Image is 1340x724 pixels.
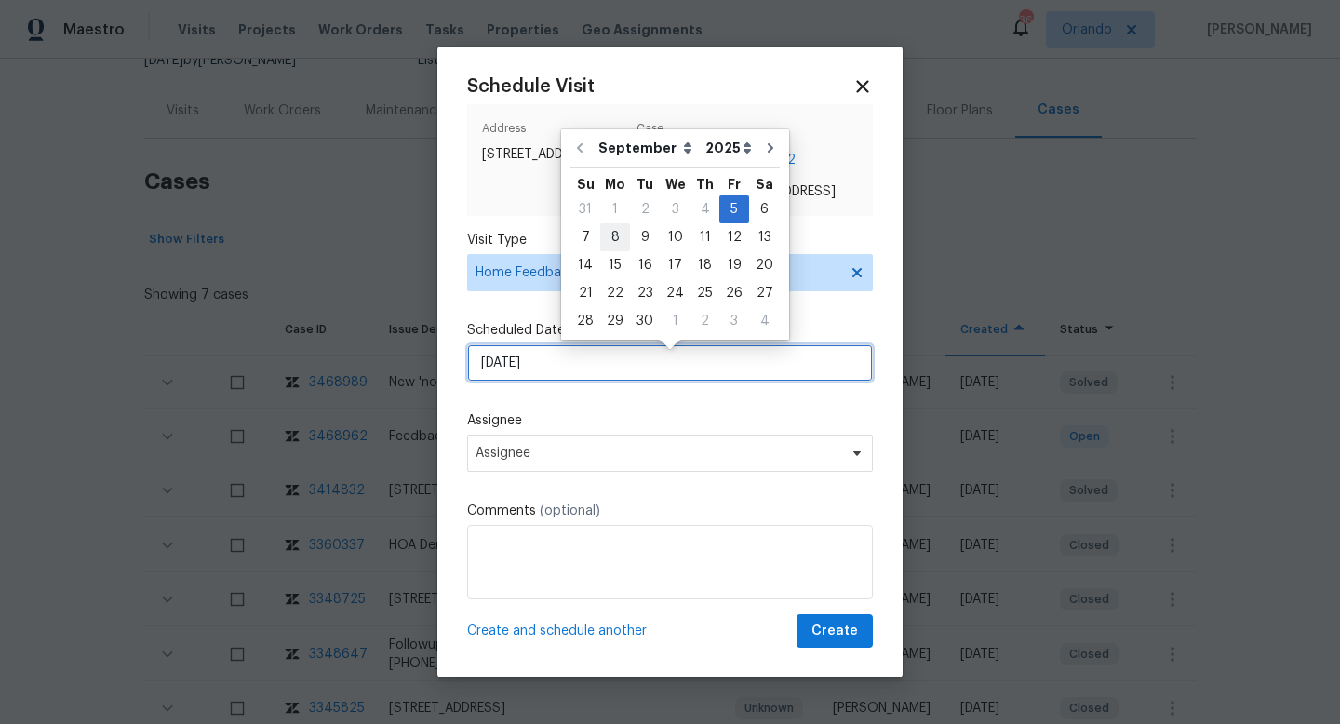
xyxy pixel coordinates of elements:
[630,279,660,307] div: Tue Sep 23 2025
[749,308,780,334] div: 4
[756,178,773,191] abbr: Saturday
[482,119,629,145] span: Address
[797,614,873,649] button: Create
[570,251,600,279] div: Sun Sep 14 2025
[600,195,630,223] div: Mon Sep 01 2025
[690,196,719,222] div: 4
[749,252,780,278] div: 20
[719,307,749,335] div: Fri Oct 03 2025
[570,195,600,223] div: Sun Aug 31 2025
[600,224,630,250] div: 8
[570,223,600,251] div: Sun Sep 07 2025
[600,196,630,222] div: 1
[467,622,647,640] span: Create and schedule another
[467,411,873,430] label: Assignee
[630,196,660,222] div: 2
[600,251,630,279] div: Mon Sep 15 2025
[630,251,660,279] div: Tue Sep 16 2025
[630,308,660,334] div: 30
[719,280,749,306] div: 26
[660,279,690,307] div: Wed Sep 24 2025
[594,134,701,162] select: Month
[467,344,873,382] input: M/D/YYYY
[719,224,749,250] div: 12
[570,280,600,306] div: 21
[570,252,600,278] div: 14
[690,251,719,279] div: Thu Sep 18 2025
[690,195,719,223] div: Thu Sep 04 2025
[749,251,780,279] div: Sat Sep 20 2025
[600,252,630,278] div: 15
[600,307,630,335] div: Mon Sep 29 2025
[600,280,630,306] div: 22
[467,502,873,520] label: Comments
[660,195,690,223] div: Wed Sep 03 2025
[690,279,719,307] div: Thu Sep 25 2025
[749,307,780,335] div: Sat Oct 04 2025
[852,76,873,97] span: Close
[728,178,741,191] abbr: Friday
[690,308,719,334] div: 2
[811,620,858,643] span: Create
[749,279,780,307] div: Sat Sep 27 2025
[630,223,660,251] div: Tue Sep 09 2025
[570,307,600,335] div: Sun Sep 28 2025
[690,307,719,335] div: Thu Oct 02 2025
[570,196,600,222] div: 31
[660,308,690,334] div: 1
[690,252,719,278] div: 18
[665,178,686,191] abbr: Wednesday
[605,178,625,191] abbr: Monday
[630,307,660,335] div: Tue Sep 30 2025
[570,308,600,334] div: 28
[636,178,653,191] abbr: Tuesday
[630,195,660,223] div: Tue Sep 02 2025
[467,77,595,96] span: Schedule Visit
[566,129,594,167] button: Go to previous month
[467,231,873,249] label: Visit Type
[630,252,660,278] div: 16
[701,134,757,162] select: Year
[719,223,749,251] div: Fri Sep 12 2025
[719,279,749,307] div: Fri Sep 26 2025
[570,279,600,307] div: Sun Sep 21 2025
[749,280,780,306] div: 27
[660,223,690,251] div: Wed Sep 10 2025
[660,307,690,335] div: Wed Oct 01 2025
[636,119,858,145] span: Case
[660,251,690,279] div: Wed Sep 17 2025
[577,178,595,191] abbr: Sunday
[719,252,749,278] div: 19
[600,279,630,307] div: Mon Sep 22 2025
[476,446,840,461] span: Assignee
[600,308,630,334] div: 29
[630,224,660,250] div: 9
[600,223,630,251] div: Mon Sep 08 2025
[570,224,600,250] div: 7
[749,196,780,222] div: 6
[476,263,837,282] span: Home Feedback P1
[660,280,690,306] div: 24
[696,178,714,191] abbr: Thursday
[540,504,600,517] span: (optional)
[467,321,873,340] label: Scheduled Date
[630,280,660,306] div: 23
[690,223,719,251] div: Thu Sep 11 2025
[690,280,719,306] div: 25
[749,224,780,250] div: 13
[660,224,690,250] div: 10
[757,129,784,167] button: Go to next month
[719,195,749,223] div: Fri Sep 05 2025
[690,224,719,250] div: 11
[482,145,629,164] span: [STREET_ADDRESS]
[660,196,690,222] div: 3
[749,195,780,223] div: Sat Sep 06 2025
[719,196,749,222] div: 5
[749,223,780,251] div: Sat Sep 13 2025
[719,251,749,279] div: Fri Sep 19 2025
[719,308,749,334] div: 3
[660,252,690,278] div: 17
